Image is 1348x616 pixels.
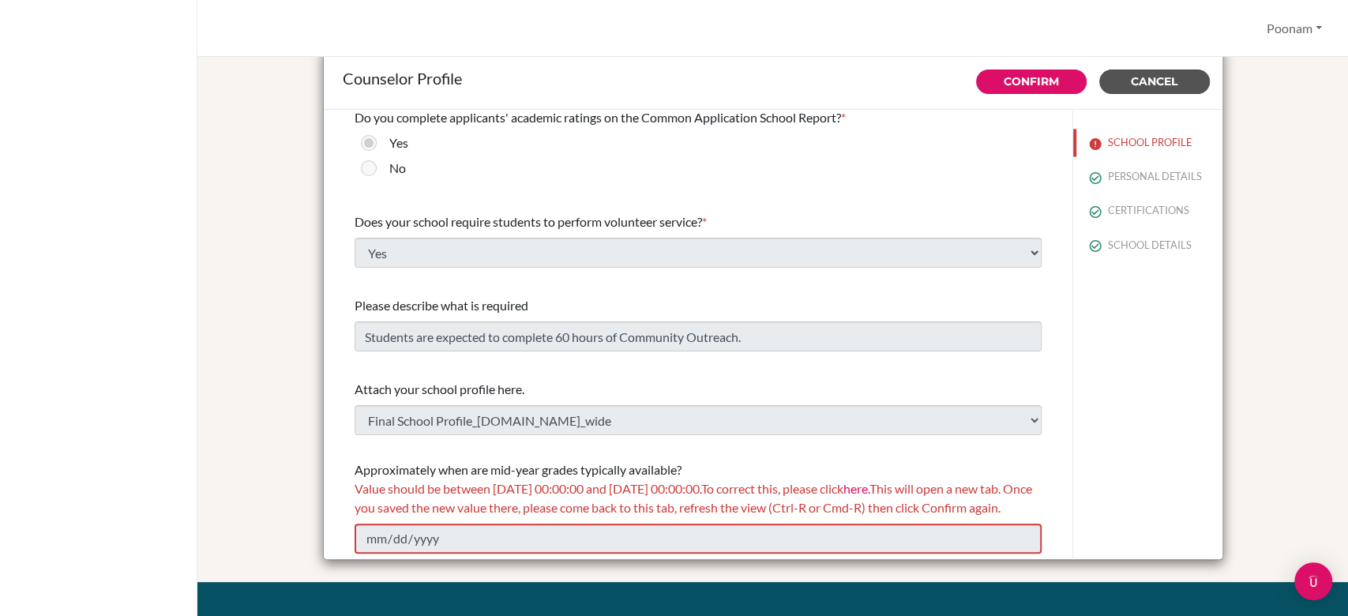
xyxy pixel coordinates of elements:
span: Attach your school profile here. [355,381,524,396]
button: Poonam [1260,13,1329,43]
div: Open Intercom Messenger [1294,562,1332,600]
img: check_circle_outline-e4d4ac0f8e9136db5ab2.svg [1089,205,1102,218]
button: SCHOOL PROFILE [1073,129,1222,156]
button: PERSONAL DETAILS [1073,163,1222,190]
button: CERTIFICATIONS [1073,197,1222,224]
img: error-544570611efd0a2d1de9.svg [1089,137,1102,150]
img: check_circle_outline-e4d4ac0f8e9136db5ab2.svg [1089,171,1102,184]
label: No [389,159,406,178]
span: Value should be between [DATE] 00:00:00 and [DATE] 00:00:00. To correct this, please click This w... [355,481,1032,515]
a: here. [843,481,869,496]
div: Counselor Profile [343,66,1203,90]
span: Please describe what is required [355,298,528,313]
img: check_circle_outline-e4d4ac0f8e9136db5ab2.svg [1089,239,1102,252]
button: SCHOOL DETAILS [1073,231,1222,259]
span: Do you complete applicants' academic ratings on the Common Application School Report? [355,110,841,125]
span: Does your school require students to perform volunteer service? [355,214,702,229]
span: Approximately when are mid-year grades typically available? [355,462,682,477]
label: Yes [389,133,408,152]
